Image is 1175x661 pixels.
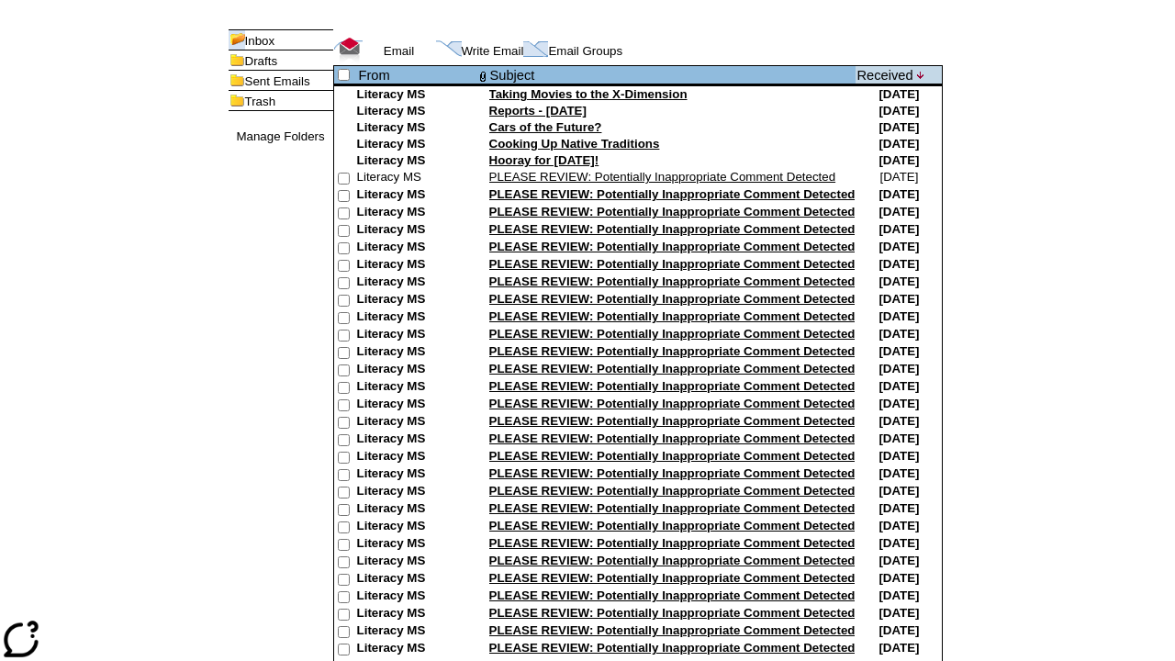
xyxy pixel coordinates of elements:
nobr: [DATE] [878,449,919,463]
td: Literacy MS [357,484,476,501]
nobr: [DATE] [878,187,919,201]
a: Received [856,68,912,83]
nobr: [DATE] [879,170,918,184]
a: PLEASE REVIEW: Potentially Inappropriate Comment Detected [489,431,856,445]
td: Literacy MS [357,606,476,623]
nobr: [DATE] [878,104,919,118]
nobr: [DATE] [878,554,919,567]
nobr: [DATE] [878,292,919,306]
td: Literacy MS [357,205,476,222]
td: Literacy MS [357,519,476,536]
a: Cars of the Future? [489,120,602,134]
td: Literacy MS [357,449,476,466]
td: Literacy MS [357,257,476,274]
a: PLEASE REVIEW: Potentially Inappropriate Comment Detected [489,588,856,602]
a: PLEASE REVIEW: Potentially Inappropriate Comment Detected [489,257,856,271]
a: Manage Folders [236,129,324,143]
a: Email Groups [548,44,622,58]
nobr: [DATE] [878,571,919,585]
nobr: [DATE] [878,501,919,515]
a: PLEASE REVIEW: Potentially Inappropriate Comment Detected [489,327,856,341]
td: Literacy MS [357,554,476,571]
a: Trash [245,95,276,108]
td: Literacy MS [357,327,476,344]
nobr: [DATE] [878,466,919,480]
td: Literacy MS [357,170,476,187]
nobr: [DATE] [878,362,919,375]
a: PLEASE REVIEW: Potentially Inappropriate Comment Detected [489,170,836,184]
nobr: [DATE] [878,623,919,637]
a: PLEASE REVIEW: Potentially Inappropriate Comment Detected [489,554,856,567]
td: Literacy MS [357,187,476,205]
td: Literacy MS [357,397,476,414]
img: folder_icon.gif [229,91,245,110]
a: PLEASE REVIEW: Potentially Inappropriate Comment Detected [489,362,856,375]
a: Sent Emails [245,74,310,88]
nobr: [DATE] [878,379,919,393]
img: folder_icon.gif [229,50,245,70]
a: From [359,68,390,83]
a: PLEASE REVIEW: Potentially Inappropriate Comment Detected [489,240,856,253]
img: arrow_down.gif [917,72,925,79]
nobr: [DATE] [878,274,919,288]
td: Literacy MS [357,292,476,309]
nobr: [DATE] [878,414,919,428]
nobr: [DATE] [878,641,919,655]
a: Drafts [245,54,278,68]
a: PLEASE REVIEW: Potentially Inappropriate Comment Detected [489,623,856,637]
td: Literacy MS [357,137,476,153]
td: Literacy MS [357,641,476,658]
td: Literacy MS [357,501,476,519]
td: Literacy MS [357,588,476,606]
a: PLEASE REVIEW: Potentially Inappropriate Comment Detected [489,222,856,236]
td: Literacy MS [357,87,476,104]
nobr: [DATE] [878,606,919,620]
a: PLEASE REVIEW: Potentially Inappropriate Comment Detected [489,379,856,393]
img: attach file [477,67,488,84]
td: Literacy MS [357,309,476,327]
a: PLEASE REVIEW: Potentially Inappropriate Comment Detected [489,536,856,550]
nobr: [DATE] [878,344,919,358]
a: PLEASE REVIEW: Potentially Inappropriate Comment Detected [489,274,856,288]
a: Taking Movies to the X-Dimension [489,87,688,101]
a: Email [384,44,414,58]
nobr: [DATE] [878,309,919,323]
nobr: [DATE] [878,484,919,498]
a: PLEASE REVIEW: Potentially Inappropriate Comment Detected [489,414,856,428]
a: PLEASE REVIEW: Potentially Inappropriate Comment Detected [489,397,856,410]
nobr: [DATE] [878,240,919,253]
nobr: [DATE] [878,327,919,341]
img: folder_icon.gif [229,71,245,90]
nobr: [DATE] [878,205,919,218]
td: Literacy MS [357,222,476,240]
td: Literacy MS [357,623,476,641]
nobr: [DATE] [878,222,919,236]
nobr: [DATE] [878,153,919,167]
nobr: [DATE] [878,588,919,602]
a: PLEASE REVIEW: Potentially Inappropriate Comment Detected [489,449,856,463]
td: Literacy MS [357,466,476,484]
nobr: [DATE] [878,257,919,271]
a: PLEASE REVIEW: Potentially Inappropriate Comment Detected [489,571,856,585]
td: Literacy MS [357,153,476,170]
nobr: [DATE] [878,120,919,134]
a: PLEASE REVIEW: Potentially Inappropriate Comment Detected [489,205,856,218]
nobr: [DATE] [878,519,919,532]
td: Literacy MS [357,379,476,397]
td: Literacy MS [357,362,476,379]
a: PLEASE REVIEW: Potentially Inappropriate Comment Detected [489,606,856,620]
a: Subject [490,68,535,83]
a: Write Email [462,44,524,58]
img: folder_icon_pick.gif [229,30,245,50]
a: PLEASE REVIEW: Potentially Inappropriate Comment Detected [489,519,856,532]
nobr: [DATE] [878,137,919,151]
a: PLEASE REVIEW: Potentially Inappropriate Comment Detected [489,309,856,323]
td: Literacy MS [357,274,476,292]
a: PLEASE REVIEW: Potentially Inappropriate Comment Detected [489,187,856,201]
nobr: [DATE] [878,536,919,550]
td: Literacy MS [357,536,476,554]
a: Cooking Up Native Traditions [489,137,660,151]
a: Hooray for [DATE]! [489,153,599,167]
td: Literacy MS [357,414,476,431]
a: PLEASE REVIEW: Potentially Inappropriate Comment Detected [489,292,856,306]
